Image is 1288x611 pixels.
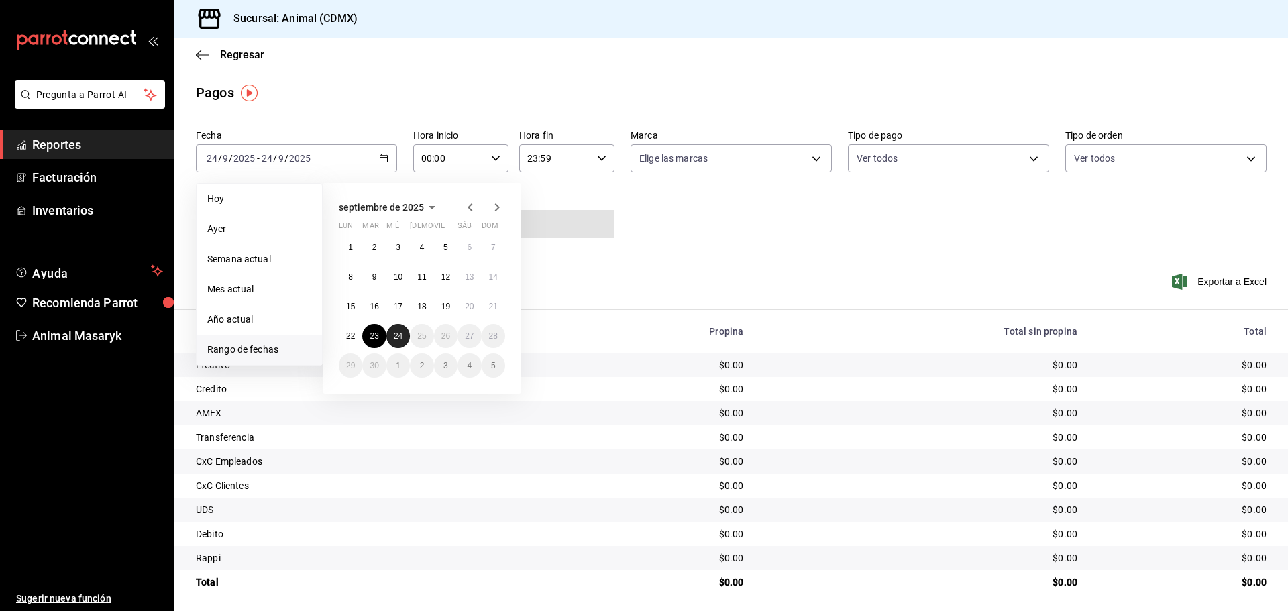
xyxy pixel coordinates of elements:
[482,235,505,260] button: 7 de septiembre de 2025
[386,265,410,289] button: 10 de septiembre de 2025
[631,131,832,140] label: Marca
[339,235,362,260] button: 1 de septiembre de 2025
[1099,431,1267,444] div: $0.00
[396,361,400,370] abbr: 1 de octubre de 2025
[288,153,311,164] input: ----
[420,361,425,370] abbr: 2 de octubre de 2025
[410,235,433,260] button: 4 de septiembre de 2025
[458,235,481,260] button: 6 de septiembre de 2025
[207,282,311,296] span: Mes actual
[441,302,450,311] abbr: 19 de septiembre de 2025
[370,331,378,341] abbr: 23 de septiembre de 2025
[489,331,498,341] abbr: 28 de septiembre de 2025
[261,153,273,164] input: --
[372,272,377,282] abbr: 9 de septiembre de 2025
[207,313,311,327] span: Año actual
[434,353,458,378] button: 3 de octubre de 2025
[410,265,433,289] button: 11 de septiembre de 2025
[569,455,743,468] div: $0.00
[569,382,743,396] div: $0.00
[443,243,448,252] abbr: 5 de septiembre de 2025
[339,294,362,319] button: 15 de septiembre de 2025
[196,551,547,565] div: Rappi
[32,201,163,219] span: Inventarios
[569,503,743,516] div: $0.00
[458,265,481,289] button: 13 de septiembre de 2025
[417,302,426,311] abbr: 18 de septiembre de 2025
[222,153,229,164] input: --
[16,592,163,606] span: Sugerir nueva función
[196,82,234,103] div: Pagos
[196,575,547,589] div: Total
[362,221,378,235] abbr: martes
[257,153,260,164] span: -
[458,294,481,319] button: 20 de septiembre de 2025
[362,294,386,319] button: 16 de septiembre de 2025
[489,302,498,311] abbr: 21 de septiembre de 2025
[339,324,362,348] button: 22 de septiembre de 2025
[284,153,288,164] span: /
[519,131,614,140] label: Hora fin
[569,326,743,337] div: Propina
[765,326,1077,337] div: Total sin propina
[410,324,433,348] button: 25 de septiembre de 2025
[223,11,358,27] h3: Sucursal: Animal (CDMX)
[207,192,311,206] span: Hoy
[386,235,410,260] button: 3 de septiembre de 2025
[241,85,258,101] img: Tooltip marker
[229,153,233,164] span: /
[1099,382,1267,396] div: $0.00
[569,406,743,420] div: $0.00
[434,235,458,260] button: 5 de septiembre de 2025
[434,221,445,235] abbr: viernes
[220,48,264,61] span: Regresar
[36,88,144,102] span: Pregunta a Parrot AI
[32,294,163,312] span: Recomienda Parrot
[441,272,450,282] abbr: 12 de septiembre de 2025
[482,265,505,289] button: 14 de septiembre de 2025
[569,575,743,589] div: $0.00
[32,327,163,345] span: Animal Masaryk
[1099,479,1267,492] div: $0.00
[32,263,146,279] span: Ayuda
[196,503,547,516] div: UDS
[765,575,1077,589] div: $0.00
[410,221,489,235] abbr: jueves
[1099,326,1267,337] div: Total
[394,331,402,341] abbr: 24 de septiembre de 2025
[434,265,458,289] button: 12 de septiembre de 2025
[569,527,743,541] div: $0.00
[196,431,547,444] div: Transferencia
[1099,406,1267,420] div: $0.00
[765,479,1077,492] div: $0.00
[273,153,277,164] span: /
[639,152,708,165] span: Elige las marcas
[765,358,1077,372] div: $0.00
[417,331,426,341] abbr: 25 de septiembre de 2025
[1175,274,1267,290] button: Exportar a Excel
[362,265,386,289] button: 9 de septiembre de 2025
[482,221,498,235] abbr: domingo
[410,294,433,319] button: 18 de septiembre de 2025
[218,153,222,164] span: /
[765,406,1077,420] div: $0.00
[434,324,458,348] button: 26 de septiembre de 2025
[465,331,474,341] abbr: 27 de septiembre de 2025
[465,272,474,282] abbr: 13 de septiembre de 2025
[848,131,1049,140] label: Tipo de pago
[1074,152,1115,165] span: Ver todos
[857,152,898,165] span: Ver todos
[1099,358,1267,372] div: $0.00
[467,361,472,370] abbr: 4 de octubre de 2025
[1099,455,1267,468] div: $0.00
[196,382,547,396] div: Credito
[196,406,547,420] div: AMEX
[765,551,1077,565] div: $0.00
[569,551,743,565] div: $0.00
[362,235,386,260] button: 2 de septiembre de 2025
[196,479,547,492] div: CxC Clientes
[441,331,450,341] abbr: 26 de septiembre de 2025
[346,302,355,311] abbr: 15 de septiembre de 2025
